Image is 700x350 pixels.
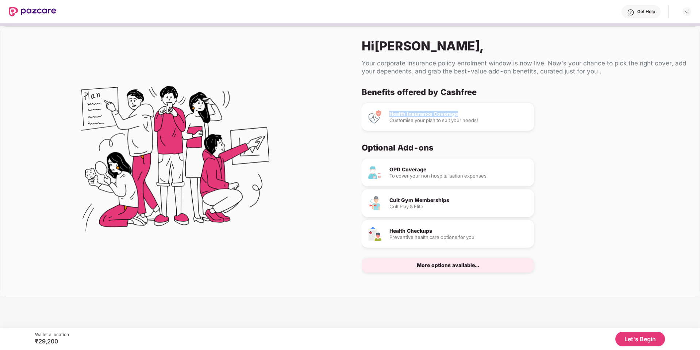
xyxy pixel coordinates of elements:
div: Health Checkups [389,228,528,233]
div: More options available... [417,263,479,268]
div: ₹29,200 [35,338,69,345]
div: OPD Coverage [389,167,528,172]
img: Flex Benefits Illustration [81,67,269,255]
div: Cult Play & Elite [389,204,528,209]
div: Cult Gym Memberships [389,198,528,203]
img: svg+xml;base64,PHN2ZyBpZD0iRHJvcGRvd24tMzJ4MzIiIHhtbG5zPSJodHRwOi8vd3d3LnczLm9yZy8yMDAwL3N2ZyIgd2... [684,9,690,15]
div: Your corporate insurance policy enrolment window is now live. Now's your chance to pick the right... [362,59,688,75]
div: Health Insurance Coverage [389,111,528,117]
div: Hi [PERSON_NAME] , [362,38,688,53]
div: Preventive health care options for you [389,235,528,240]
div: Wallet allocation [35,332,69,338]
img: OPD Coverage [368,165,382,180]
div: Customise your plan to suit your needs! [389,118,528,123]
img: Health Checkups [368,227,382,241]
div: To cover your non hospitalisation expenses [389,174,528,178]
div: Benefits offered by Cashfree [362,87,682,97]
div: Get Help [637,9,655,15]
div: Optional Add-ons [362,142,682,153]
button: Let's Begin [615,332,665,346]
img: New Pazcare Logo [9,7,56,16]
img: Health Insurance Coverage [368,110,382,124]
img: Cult Gym Memberships [368,196,382,210]
img: svg+xml;base64,PHN2ZyBpZD0iSGVscC0zMngzMiIgeG1sbnM9Imh0dHA6Ly93d3cudzMub3JnLzIwMDAvc3ZnIiB3aWR0aD... [627,9,634,16]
